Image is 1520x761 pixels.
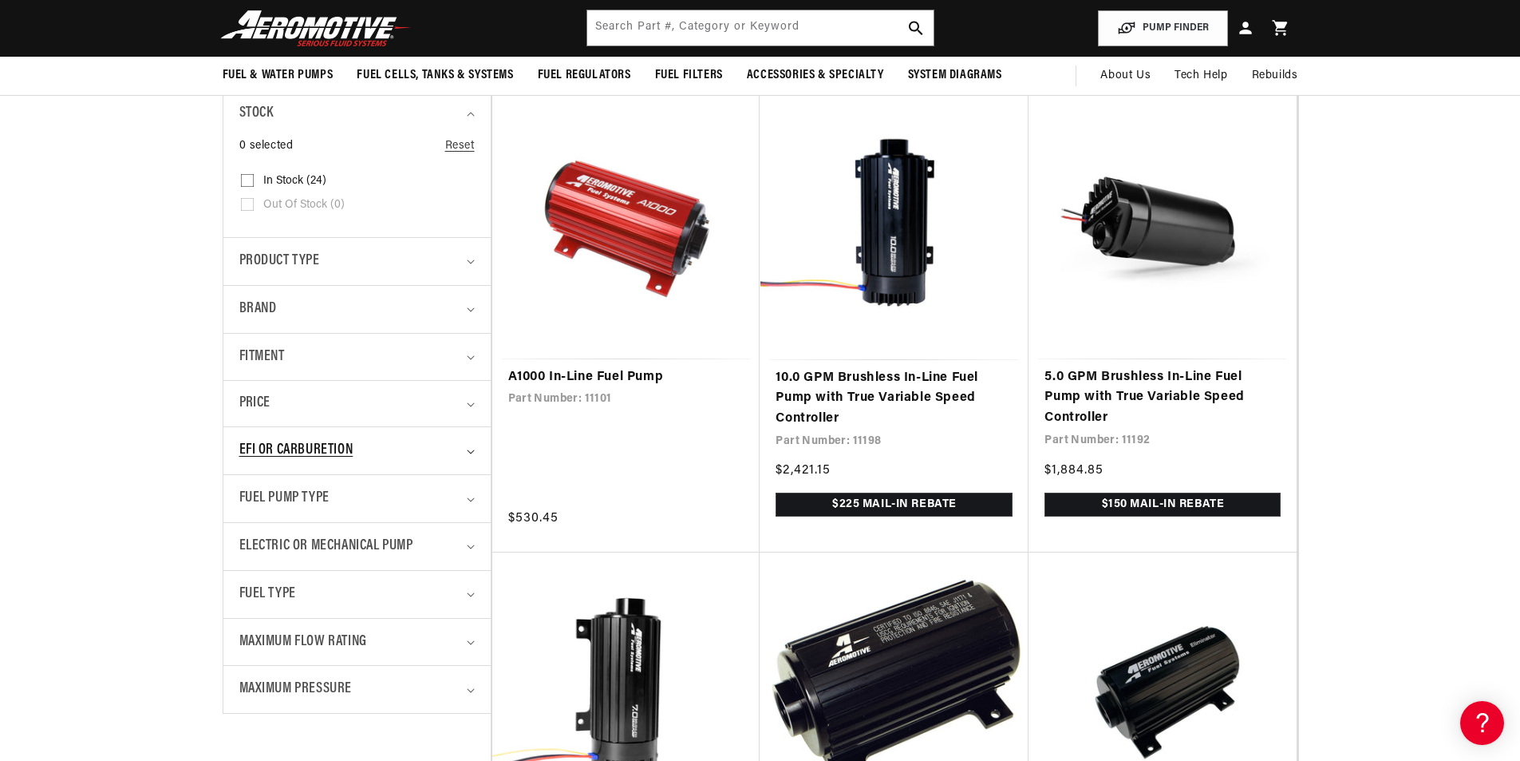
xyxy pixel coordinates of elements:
[239,666,475,713] summary: Maximum Pressure (0 selected)
[357,67,513,84] span: Fuel Cells, Tanks & Systems
[1163,57,1239,95] summary: Tech Help
[655,67,723,84] span: Fuel Filters
[16,427,303,455] button: Contact Us
[239,439,353,462] span: EFI or Carburetion
[239,286,475,333] summary: Brand (0 selected)
[239,475,475,522] summary: Fuel Pump Type (0 selected)
[239,631,367,654] span: Maximum Flow Rating
[211,57,345,94] summary: Fuel & Water Pumps
[239,619,475,666] summary: Maximum Flow Rating (0 selected)
[239,334,475,381] summary: Fitment (0 selected)
[1175,67,1227,85] span: Tech Help
[239,583,296,606] span: Fuel Type
[263,174,326,188] span: In stock (24)
[898,10,934,46] button: search button
[643,57,735,94] summary: Fuel Filters
[16,202,303,227] a: EFI Regulators
[538,67,631,84] span: Fuel Regulators
[1098,10,1228,46] button: PUMP FINDER
[1100,69,1151,81] span: About Us
[239,487,330,510] span: Fuel Pump Type
[16,227,303,252] a: Carbureted Fuel Pumps
[16,276,303,301] a: EFI Fuel Pumps
[219,460,307,475] a: POWERED BY ENCHANT
[16,252,303,276] a: Carbureted Regulators
[1240,57,1310,95] summary: Rebuilds
[239,523,475,570] summary: Electric or Mechanical Pump (0 selected)
[239,102,274,125] span: Stock
[526,57,643,94] summary: Fuel Regulators
[16,111,303,126] div: General
[239,381,475,426] summary: Price
[263,198,345,212] span: Out of stock (0)
[239,238,475,285] summary: Product type (0 selected)
[239,535,413,558] span: Electric or Mechanical Pump
[345,57,525,94] summary: Fuel Cells, Tanks & Systems
[735,57,896,94] summary: Accessories & Specialty
[16,176,303,192] div: Frequently Asked Questions
[1088,57,1163,95] a: About Us
[239,393,270,414] span: Price
[908,67,1002,84] span: System Diagrams
[747,67,884,84] span: Accessories & Specialty
[587,10,934,46] input: Search by Part Number, Category or Keyword
[16,327,303,351] a: Brushless Fuel Pumps
[239,137,294,155] span: 0 selected
[16,301,303,326] a: 340 Stealth Fuel Pumps
[239,90,475,137] summary: Stock (0 selected)
[239,298,277,321] span: Brand
[1252,67,1298,85] span: Rebuilds
[16,136,303,161] a: Getting Started
[1044,367,1281,429] a: 5.0 GPM Brushless In-Line Fuel Pump with True Variable Speed Controller
[896,57,1014,94] summary: System Diagrams
[223,67,334,84] span: Fuel & Water Pumps
[508,367,744,388] a: A1000 In-Line Fuel Pump
[445,137,475,155] a: Reset
[216,10,416,47] img: Aeromotive
[239,250,320,273] span: Product type
[239,427,475,474] summary: EFI or Carburetion (0 selected)
[776,368,1013,430] a: 10.0 GPM Brushless In-Line Fuel Pump with True Variable Speed Controller
[239,571,475,618] summary: Fuel Type (0 selected)
[239,346,285,369] span: Fitment
[239,678,353,701] span: Maximum Pressure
